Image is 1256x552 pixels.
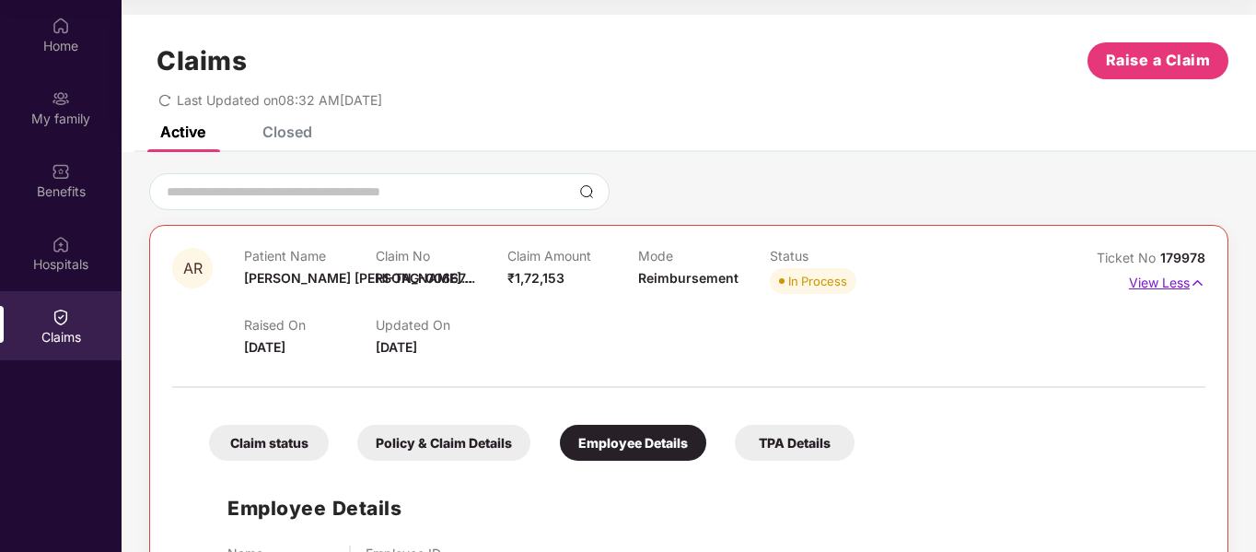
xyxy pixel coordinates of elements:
div: Active [160,123,205,141]
img: svg+xml;base64,PHN2ZyBpZD0iSG9zcGl0YWxzIiB4bWxucz0iaHR0cDovL3d3dy53My5vcmcvMjAwMC9zdmciIHdpZHRoPS... [52,235,70,253]
img: svg+xml;base64,PHN2ZyBpZD0iU2VhcmNoLTMyeDMyIiB4bWxucz0iaHR0cDovL3d3dy53My5vcmcvMjAwMC9zdmciIHdpZH... [579,184,594,199]
p: View Less [1129,268,1205,293]
span: AR [183,261,203,276]
span: HI-TAG-00667... [376,270,475,286]
h1: Employee Details [227,493,401,523]
span: Reimbursement [638,270,738,286]
span: ₹1,72,153 [507,270,564,286]
div: TPA Details [735,425,855,461]
span: Last Updated on 08:32 AM[DATE] [177,92,382,108]
div: In Process [788,272,847,290]
span: [PERSON_NAME] [PERSON_NAME]... [244,270,472,286]
p: Raised On [244,317,376,333]
p: Patient Name [244,248,376,264]
p: Status [770,248,901,264]
span: Ticket No [1097,250,1160,265]
img: svg+xml;base64,PHN2ZyB4bWxucz0iaHR0cDovL3d3dy53My5vcmcvMjAwMC9zdmciIHdpZHRoPSIxNyIgaGVpZ2h0PSIxNy... [1190,273,1205,293]
p: Mode [638,248,770,264]
span: [DATE] [376,339,417,355]
div: Closed [262,123,312,141]
button: Raise a Claim [1087,42,1228,79]
img: svg+xml;base64,PHN2ZyBpZD0iQmVuZWZpdHMiIHhtbG5zPSJodHRwOi8vd3d3LnczLm9yZy8yMDAwL3N2ZyIgd2lkdGg9Ij... [52,162,70,181]
img: svg+xml;base64,PHN2ZyBpZD0iQ2xhaW0iIHhtbG5zPSJodHRwOi8vd3d3LnczLm9yZy8yMDAwL3N2ZyIgd2lkdGg9IjIwIi... [52,308,70,326]
div: Policy & Claim Details [357,425,530,461]
p: Claim No [376,248,507,264]
img: svg+xml;base64,PHN2ZyB3aWR0aD0iMjAiIGhlaWdodD0iMjAiIHZpZXdCb3g9IjAgMCAyMCAyMCIgZmlsbD0ibm9uZSIgeG... [52,89,70,108]
div: Employee Details [560,425,706,461]
span: 179978 [1160,250,1205,265]
p: Claim Amount [507,248,639,264]
div: Claim status [209,425,329,461]
img: svg+xml;base64,PHN2ZyBpZD0iSG9tZSIgeG1sbnM9Imh0dHA6Ly93d3cudzMub3JnLzIwMDAvc3ZnIiB3aWR0aD0iMjAiIG... [52,17,70,35]
span: [DATE] [244,339,285,355]
span: redo [158,92,171,108]
p: Updated On [376,317,507,333]
h1: Claims [157,45,247,76]
span: Raise a Claim [1106,49,1211,72]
